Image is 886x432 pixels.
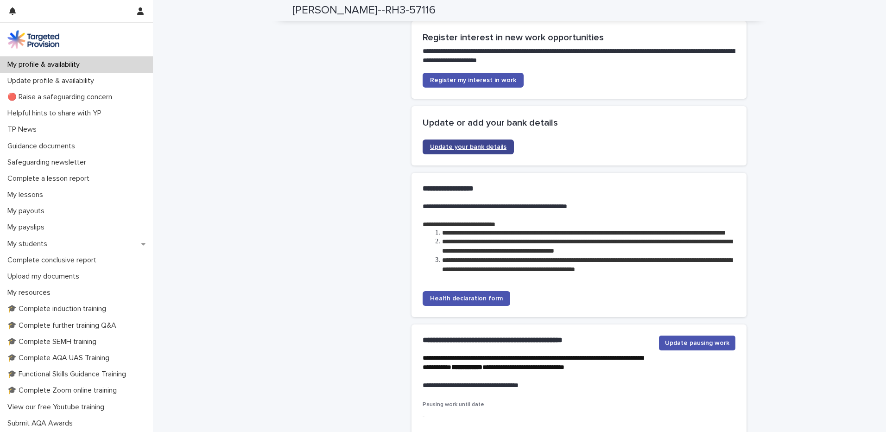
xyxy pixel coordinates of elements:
a: Update your bank details [423,140,514,154]
p: Upload my documents [4,272,87,281]
h2: [PERSON_NAME]--RH3-57116 [292,4,436,17]
span: Health declaration form [430,295,503,302]
p: Helpful hints to share with YP [4,109,109,118]
span: Update pausing work [665,338,729,348]
p: My payslips [4,223,52,232]
p: 🎓 Complete induction training [4,305,114,313]
p: 🔴 Raise a safeguarding concern [4,93,120,102]
p: My payouts [4,207,52,216]
span: Update your bank details [430,144,506,150]
p: 🎓 Complete SEMH training [4,337,104,346]
p: 🎓 Functional Skills Guidance Training [4,370,133,379]
p: View our free Youtube training [4,403,112,412]
p: Guidance documents [4,142,82,151]
p: Update profile & availability [4,76,101,85]
p: 🎓 Complete AQA UAS Training [4,354,117,362]
p: 🎓 Complete further training Q&A [4,321,124,330]
p: My students [4,240,55,248]
p: Complete a lesson report [4,174,97,183]
h2: Update or add your bank details [423,117,735,128]
p: My lessons [4,191,51,199]
span: Register my interest in work [430,77,516,83]
p: Submit AQA Awards [4,419,80,428]
a: Register my interest in work [423,73,524,88]
p: Complete conclusive report [4,256,104,265]
img: M5nRWzHhSzIhMunXDL62 [7,30,59,49]
p: - [423,412,519,422]
a: Health declaration form [423,291,510,306]
p: My profile & availability [4,60,87,69]
p: 🎓 Complete Zoom online training [4,386,124,395]
button: Update pausing work [659,336,735,350]
p: My resources [4,288,58,297]
p: Safeguarding newsletter [4,158,94,167]
h2: Register interest in new work opportunities [423,32,735,43]
p: TP News [4,125,44,134]
span: Pausing work until date [423,402,484,407]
